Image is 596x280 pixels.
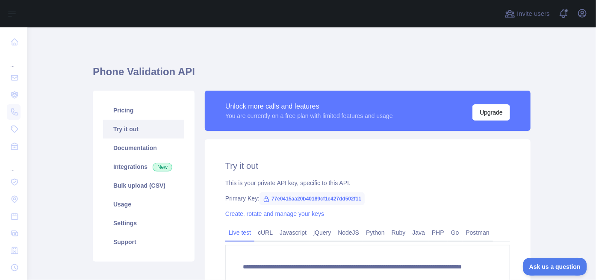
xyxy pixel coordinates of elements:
div: ... [7,51,21,68]
a: PHP [428,226,448,239]
a: Javascript [276,226,310,239]
a: Settings [103,214,184,233]
a: Postman [463,226,493,239]
button: Upgrade [472,104,510,121]
span: New [153,163,172,171]
a: Live test [225,226,254,239]
a: Go [448,226,463,239]
a: Bulk upload (CSV) [103,176,184,195]
a: Create, rotate and manage your keys [225,210,324,217]
a: Ruby [388,226,409,239]
a: NodeJS [334,226,363,239]
a: jQuery [310,226,334,239]
h2: Try it out [225,160,510,172]
button: Invite users [503,7,552,21]
div: Unlock more calls and features [225,101,393,112]
div: You are currently on a free plan with limited features and usage [225,112,393,120]
a: Python [363,226,388,239]
a: Try it out [103,120,184,139]
a: Pricing [103,101,184,120]
a: cURL [254,226,276,239]
span: Invite users [517,9,550,19]
a: Java [409,226,429,239]
iframe: Toggle Customer Support [523,258,587,276]
div: ... [7,156,21,173]
a: Documentation [103,139,184,157]
a: Usage [103,195,184,214]
span: 77e0415aa20b40189cf1e427dd502f11 [260,192,365,205]
h1: Phone Validation API [93,65,531,85]
a: Support [103,233,184,251]
div: Primary Key: [225,194,510,203]
div: This is your private API key, specific to this API. [225,179,510,187]
a: Integrations New [103,157,184,176]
